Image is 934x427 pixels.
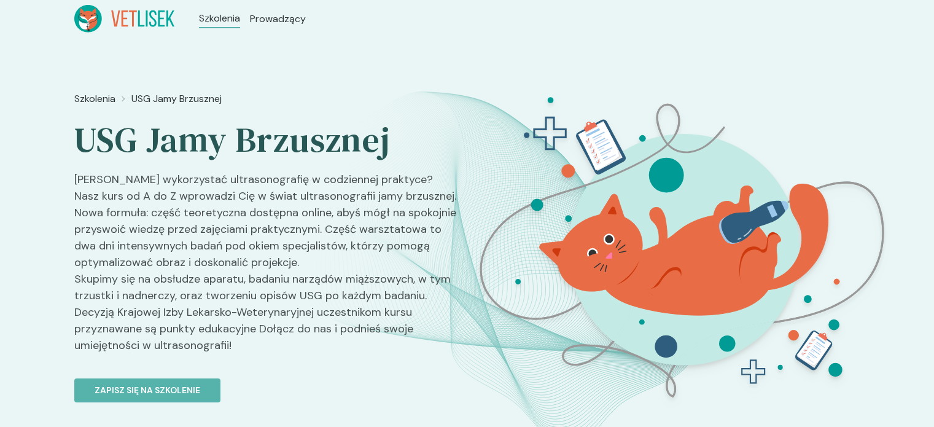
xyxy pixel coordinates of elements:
p: Zapisz się na szkolenie [95,384,200,397]
a: Prowadzący [250,12,306,26]
a: USG Jamy Brzusznej [131,92,222,106]
img: ZpbG_B5LeNNTxNnN_USG_JB_BT.svg [465,87,901,414]
button: Zapisz się na szkolenie [74,378,220,402]
p: [PERSON_NAME] wykorzystać ultrasonografię w codziennej praktyce? Nasz kurs od A do Z wprowadzi Ci... [74,171,457,364]
a: Szkolenia [74,92,115,106]
h2: USG Jamy Brzusznej [74,119,457,162]
a: Szkolenia [199,11,240,26]
a: Zapisz się na szkolenie [74,364,457,402]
